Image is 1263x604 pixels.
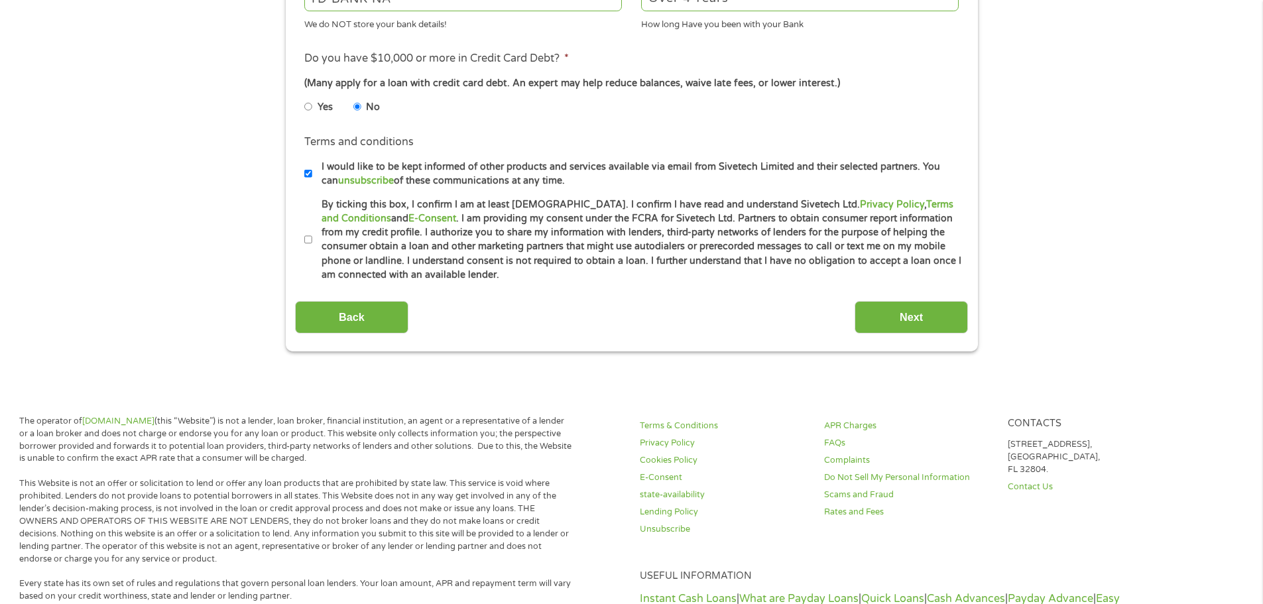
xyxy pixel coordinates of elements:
[824,454,992,467] a: Complaints
[640,454,808,467] a: Cookies Policy
[338,175,394,186] a: unsubscribe
[824,471,992,484] a: Do Not Sell My Personal Information
[1008,481,1176,493] a: Contact Us
[19,415,572,465] p: The operator of (this “Website”) is not a lender, loan broker, financial institution, an agent or...
[1008,438,1176,476] p: [STREET_ADDRESS], [GEOGRAPHIC_DATA], FL 32804.
[295,301,408,333] input: Back
[366,100,380,115] label: No
[640,570,1176,583] h4: Useful Information
[824,437,992,450] a: FAQs
[82,416,154,426] a: [DOMAIN_NAME]
[1008,418,1176,430] h4: Contacts
[408,213,456,224] a: E-Consent
[304,52,569,66] label: Do you have $10,000 or more in Credit Card Debt?
[19,477,572,565] p: This Website is not an offer or solicitation to lend or offer any loan products that are prohibit...
[640,420,808,432] a: Terms & Conditions
[824,489,992,501] a: Scams and Fraud
[312,160,963,188] label: I would like to be kept informed of other products and services available via email from Sivetech...
[304,76,958,91] div: (Many apply for a loan with credit card debt. An expert may help reduce balances, waive late fees...
[304,13,622,31] div: We do NOT store your bank details!
[19,577,572,603] p: Every state has its own set of rules and regulations that govern personal loan lenders. Your loan...
[304,135,414,149] label: Terms and conditions
[640,523,808,536] a: Unsubscribe
[824,506,992,518] a: Rates and Fees
[640,437,808,450] a: Privacy Policy
[318,100,333,115] label: Yes
[641,13,959,31] div: How long Have you been with your Bank
[824,420,992,432] a: APR Charges
[855,301,968,333] input: Next
[640,506,808,518] a: Lending Policy
[860,199,924,210] a: Privacy Policy
[640,489,808,501] a: state-availability
[322,199,953,224] a: Terms and Conditions
[640,471,808,484] a: E-Consent
[312,198,963,282] label: By ticking this box, I confirm I am at least [DEMOGRAPHIC_DATA]. I confirm I have read and unders...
